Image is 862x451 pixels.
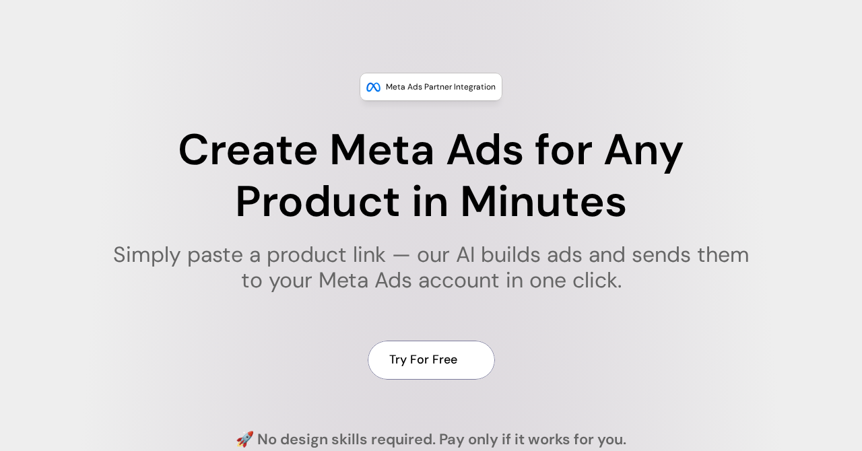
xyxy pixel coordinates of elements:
h4: Try For Free [389,351,457,368]
h1: Create Meta Ads for Any Product in Minutes [104,125,758,228]
a: Try For Free [368,341,495,379]
h1: Simply paste a product link — our AI builds ads and sends them to your Meta Ads account in one cl... [104,242,758,293]
h4: 🚀 No design skills required. Pay only if it works for you. [236,429,626,450]
p: Meta Ads Partner Integration [386,80,496,94]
